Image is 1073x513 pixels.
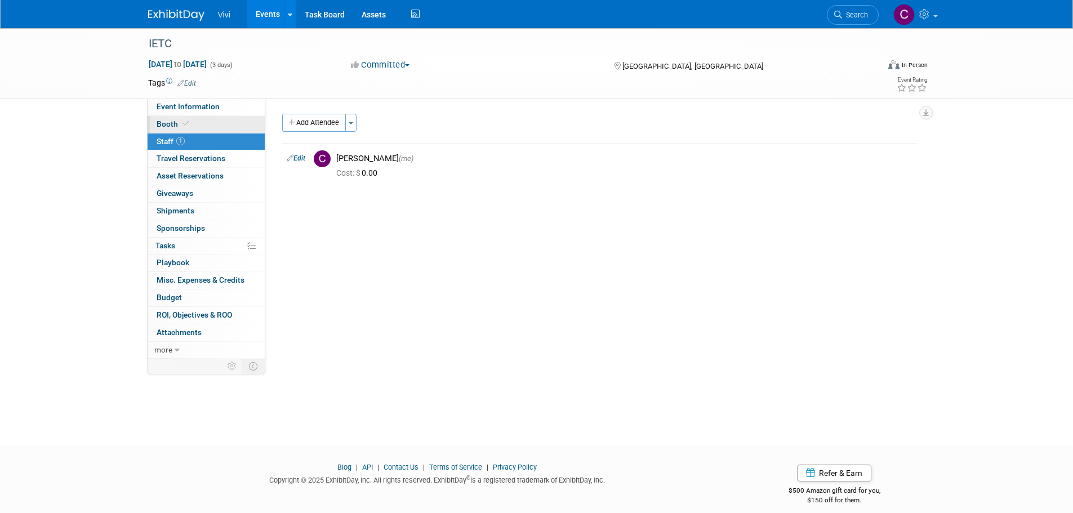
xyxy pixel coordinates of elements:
a: Budget [148,289,265,306]
span: more [154,345,172,354]
span: Cost: $ [336,168,362,177]
a: Edit [177,79,196,87]
div: $150 off for them. [743,496,925,505]
sup: ® [466,475,470,481]
a: Travel Reservations [148,150,265,167]
span: Staff [157,137,185,146]
a: Refer & Earn [797,465,871,481]
td: Toggle Event Tabs [242,359,265,373]
div: Event Rating [897,77,927,83]
span: | [420,463,428,471]
span: Vivi [218,10,230,19]
a: Giveaways [148,185,265,202]
a: Edit [287,154,305,162]
span: Asset Reservations [157,171,224,180]
a: Attachments [148,324,265,341]
div: [PERSON_NAME] [336,153,912,164]
span: to [172,60,183,69]
span: Tasks [155,241,175,250]
span: Sponsorships [157,224,205,233]
span: Shipments [157,206,194,215]
a: Playbook [148,255,265,271]
a: Booth [148,116,265,133]
span: Event Information [157,102,220,111]
span: Booth [157,119,191,128]
button: Add Attendee [282,114,346,132]
a: Shipments [148,203,265,220]
a: API [362,463,373,471]
span: [DATE] [DATE] [148,59,207,69]
span: | [375,463,382,471]
span: [GEOGRAPHIC_DATA], [GEOGRAPHIC_DATA] [622,62,763,70]
span: Search [842,11,868,19]
img: ExhibitDay [148,10,204,21]
span: 1 [176,137,185,145]
span: Playbook [157,258,189,267]
a: Staff1 [148,133,265,150]
a: more [148,342,265,359]
a: Asset Reservations [148,168,265,185]
div: In-Person [901,61,928,69]
img: Format-Inperson.png [888,60,900,69]
img: Cody Wall [893,4,915,25]
a: Event Information [148,99,265,115]
td: Tags [148,77,196,88]
span: Travel Reservations [157,154,225,163]
a: ROI, Objectives & ROO [148,307,265,324]
td: Personalize Event Tab Strip [222,359,242,373]
div: IETC [145,34,862,54]
a: Terms of Service [429,463,482,471]
button: Committed [347,59,414,71]
a: Search [827,5,879,25]
span: (3 days) [209,61,233,69]
a: Blog [337,463,351,471]
span: (me) [399,154,413,163]
img: C.jpg [314,150,331,167]
span: | [484,463,491,471]
span: 0.00 [336,168,382,177]
i: Booth reservation complete [183,121,189,127]
span: Giveaways [157,189,193,198]
a: Contact Us [384,463,418,471]
div: Copyright © 2025 ExhibitDay, Inc. All rights reserved. ExhibitDay is a registered trademark of Ex... [148,472,727,485]
span: Budget [157,293,182,302]
div: Event Format [812,59,928,75]
a: Sponsorships [148,220,265,237]
span: Misc. Expenses & Credits [157,275,244,284]
span: Attachments [157,328,202,337]
div: $500 Amazon gift card for you, [743,479,925,505]
span: ROI, Objectives & ROO [157,310,232,319]
a: Privacy Policy [493,463,537,471]
a: Tasks [148,238,265,255]
a: Misc. Expenses & Credits [148,272,265,289]
span: | [353,463,360,471]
